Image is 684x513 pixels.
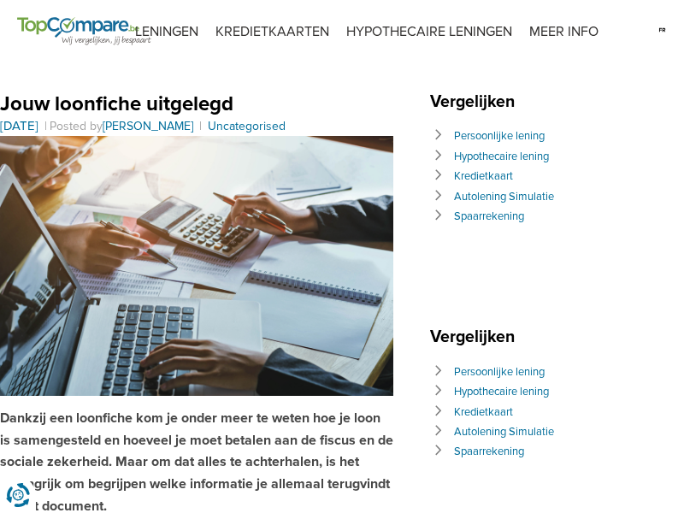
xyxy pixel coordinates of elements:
a: Hypothecaire lening [454,150,549,163]
a: [PERSON_NAME] [103,119,193,133]
span: Posted by [50,119,197,133]
a: Autolening Simulatie [454,190,554,203]
a: Persoonlijke lening [454,365,545,379]
img: fr.svg [657,17,667,43]
span: | [42,119,50,133]
span: Vergelijken [430,91,523,112]
a: Spaarrekening [454,209,524,223]
span: Vergelijken [430,327,523,347]
a: Kredietkaart [454,405,513,419]
a: Uncategorised [208,119,286,133]
a: Spaarrekening [454,445,524,458]
a: Autolening Simulatie [454,425,554,439]
a: Hypothecaire lening [454,385,549,398]
a: Kredietkaart [454,169,513,183]
span: | [197,119,204,133]
a: Persoonlijke lening [454,129,545,143]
